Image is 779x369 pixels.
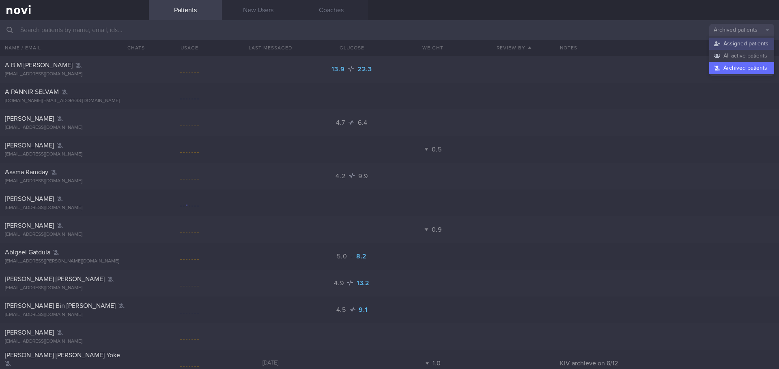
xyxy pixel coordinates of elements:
[5,62,73,68] span: A B M [PERSON_NAME]
[336,307,348,313] span: 4.5
[5,276,105,282] span: [PERSON_NAME] [PERSON_NAME]
[433,360,441,367] span: 1.0
[5,222,54,229] span: [PERSON_NAME]
[5,151,144,158] div: [EMAIL_ADDRESS][DOMAIN_NAME]
[149,40,230,56] div: Usage
[432,226,442,233] span: 0.9
[337,253,349,260] span: 5.0
[5,352,120,358] span: [PERSON_NAME] [PERSON_NAME] Yoke
[555,40,779,56] div: Notes
[5,285,144,291] div: [EMAIL_ADDRESS][DOMAIN_NAME]
[5,115,54,122] span: [PERSON_NAME]
[5,178,144,184] div: [EMAIL_ADDRESS][DOMAIN_NAME]
[432,146,442,153] span: 0.5
[357,280,370,286] span: 13.2
[555,359,779,367] div: KIV archieve on 6/12
[359,307,367,313] span: 9.1
[5,258,144,264] div: [EMAIL_ADDRESS][PERSON_NAME][DOMAIN_NAME]
[311,40,392,56] button: Glucose
[5,169,48,175] span: Aasma Ramday
[5,249,50,256] span: Abigael Gatdula
[5,312,144,318] div: [EMAIL_ADDRESS][DOMAIN_NAME]
[5,142,54,149] span: [PERSON_NAME]
[5,125,144,131] div: [EMAIL_ADDRESS][DOMAIN_NAME]
[5,98,144,104] div: [DOMAIN_NAME][EMAIL_ADDRESS][DOMAIN_NAME]
[709,24,774,36] button: Archived patients
[5,71,144,77] div: [EMAIL_ADDRESS][DOMAIN_NAME]
[709,62,774,74] button: Archived patients
[351,253,353,260] span: -
[5,89,59,95] span: A PANNIR SELVAM
[116,40,149,56] button: Chats
[230,40,311,56] button: Last Messaged
[334,280,346,286] span: 4.9
[358,119,368,126] span: 6.4
[473,40,555,56] button: Review By
[356,253,367,260] span: 8.2
[331,66,346,73] span: 13.9
[5,205,144,211] div: [EMAIL_ADDRESS][DOMAIN_NAME]
[358,173,368,179] span: 9.9
[5,196,54,202] span: [PERSON_NAME]
[709,50,774,62] button: All active patients
[5,232,144,238] div: [EMAIL_ADDRESS][DOMAIN_NAME]
[263,360,278,366] span: [DATE]
[392,40,473,56] button: Weight
[5,329,54,336] span: [PERSON_NAME]
[357,66,372,73] span: 22.3
[336,173,347,179] span: 4.2
[5,339,144,345] div: [EMAIL_ADDRESS][DOMAIN_NAME]
[5,303,116,309] span: [PERSON_NAME] Bin [PERSON_NAME]
[336,119,347,126] span: 4.7
[709,38,774,50] button: Assigned patients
